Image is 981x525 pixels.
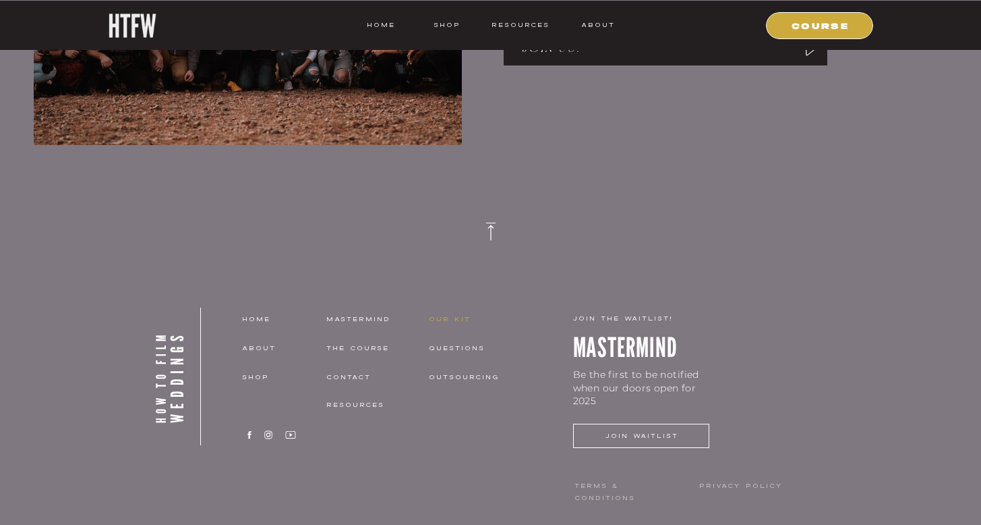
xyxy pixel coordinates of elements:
[522,38,796,59] a: JOIN US.
[573,313,826,324] p: join the waitlist!
[573,328,825,354] p: MASTERMIND
[326,399,422,411] a: resources
[367,19,395,31] a: HOME
[581,19,615,31] a: ABOUT
[242,313,325,325] a: home
[326,342,409,354] a: THE COURSE
[152,308,189,445] a: HOW TO FILM
[487,19,549,31] a: resources
[326,371,409,384] a: CONTACT
[429,371,525,383] a: Outsourcing
[573,368,722,399] p: Be the first to be notified when our doors open for 2025
[429,342,525,354] a: questions
[699,480,806,492] a: privacy policy
[242,371,338,383] a: shop
[326,313,422,325] a: MASTERMIND
[421,19,474,31] a: shop
[165,308,203,445] a: WEDDINGS
[574,480,682,492] a: terms & conditions
[429,313,525,325] a: our kit
[775,19,866,31] a: COURSE
[242,342,325,354] a: about
[574,430,709,442] a: join waitlist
